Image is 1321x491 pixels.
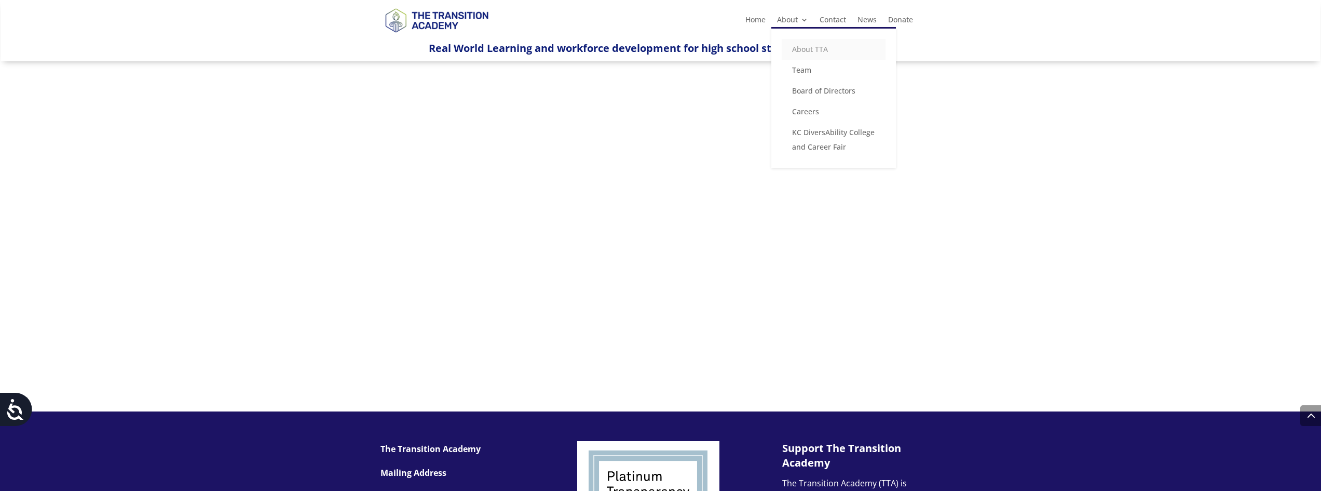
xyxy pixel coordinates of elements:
a: About [777,16,808,28]
h3: Support The Transition Academy [782,441,933,475]
a: Donate [888,16,913,28]
img: TTA Brand_TTA Primary Logo_Horizontal_Light BG [380,2,493,38]
a: Careers [782,101,886,122]
a: News [857,16,877,28]
a: Board of Directors [782,81,886,101]
strong: The Transition Academy [380,443,481,455]
span: Real World Learning and workforce development for high school students with disabilities [429,41,893,55]
a: Logo-Noticias [380,31,493,41]
a: Home [745,16,766,28]
a: KC DiversAbility College and Career Fair [782,122,886,157]
strong: Mailing Address [380,467,446,479]
a: Team [782,60,886,81]
a: About TTA [782,39,886,60]
a: Contact [820,16,846,28]
iframe: Preparing Students with Disabilities for the Workforce | #AmGradKCPT | Part 1 [380,54,941,369]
